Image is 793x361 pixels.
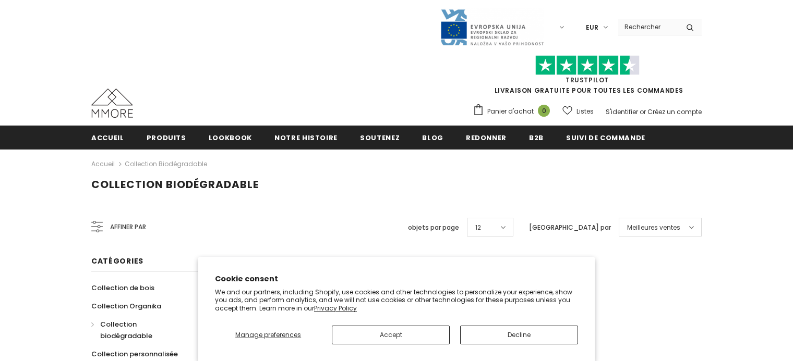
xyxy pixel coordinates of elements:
span: Catégories [91,256,143,266]
span: Notre histoire [274,133,338,143]
a: Javni Razpis [440,22,544,31]
span: Collection personnalisée [91,349,178,359]
a: Accueil [91,158,115,170]
a: Listes [562,102,594,120]
a: Collection de bois [91,279,154,297]
a: Accueil [91,126,124,149]
a: S'identifier [606,107,638,116]
span: Blog [422,133,443,143]
a: Redonner [466,126,507,149]
a: Collection Organika [91,297,161,315]
button: Accept [332,326,450,344]
button: Manage preferences [215,326,321,344]
img: Javni Razpis [440,8,544,46]
a: Suivi de commande [566,126,645,149]
label: objets par page [408,222,459,233]
span: Lookbook [209,133,252,143]
a: Collection biodégradable [91,315,189,345]
span: Collection Organika [91,301,161,311]
a: Panier d'achat 0 [473,104,555,119]
span: Collection biodégradable [100,319,152,341]
span: soutenez [360,133,400,143]
a: Privacy Policy [314,304,357,313]
a: Produits [147,126,186,149]
label: [GEOGRAPHIC_DATA] par [529,222,611,233]
button: Decline [460,326,578,344]
span: or [640,107,646,116]
span: Manage preferences [235,330,301,339]
span: 12 [475,222,481,233]
h2: Cookie consent [215,273,578,284]
a: Collection biodégradable [125,159,207,168]
a: Lookbook [209,126,252,149]
a: soutenez [360,126,400,149]
span: Suivi de commande [566,133,645,143]
a: B2B [529,126,544,149]
a: Créez un compte [647,107,702,116]
span: Meilleures ventes [627,222,680,233]
span: B2B [529,133,544,143]
p: We and our partners, including Shopify, use cookies and other technologies to personalize your ex... [215,288,578,313]
img: Cas MMORE [91,89,133,118]
img: Faites confiance aux étoiles pilotes [535,55,640,76]
input: Search Site [618,19,678,34]
span: LIVRAISON GRATUITE POUR TOUTES LES COMMANDES [473,60,702,95]
span: EUR [586,22,598,33]
span: 0 [538,105,550,117]
span: Collection biodégradable [91,177,259,192]
span: Collection de bois [91,283,154,293]
a: Blog [422,126,443,149]
span: Affiner par [110,221,146,233]
span: Produits [147,133,186,143]
a: TrustPilot [566,76,609,84]
a: Notre histoire [274,126,338,149]
span: Redonner [466,133,507,143]
span: Listes [576,106,594,117]
span: Panier d'achat [487,106,534,117]
span: Accueil [91,133,124,143]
